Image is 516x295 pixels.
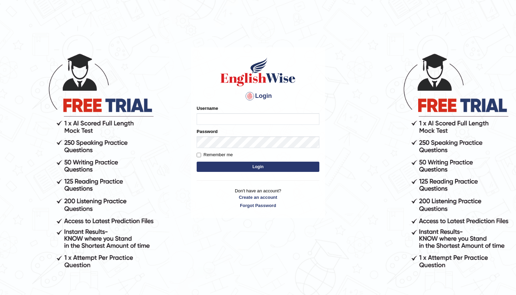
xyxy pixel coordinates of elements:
[197,128,217,135] label: Password
[197,105,218,112] label: Username
[197,153,201,157] input: Remember me
[197,194,319,201] a: Create an account
[197,162,319,172] button: Login
[219,57,297,87] img: Logo of English Wise sign in for intelligent practice with AI
[197,91,319,102] h4: Login
[197,188,319,209] p: Don't have an account?
[197,202,319,209] a: Forgot Password
[197,151,233,158] label: Remember me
